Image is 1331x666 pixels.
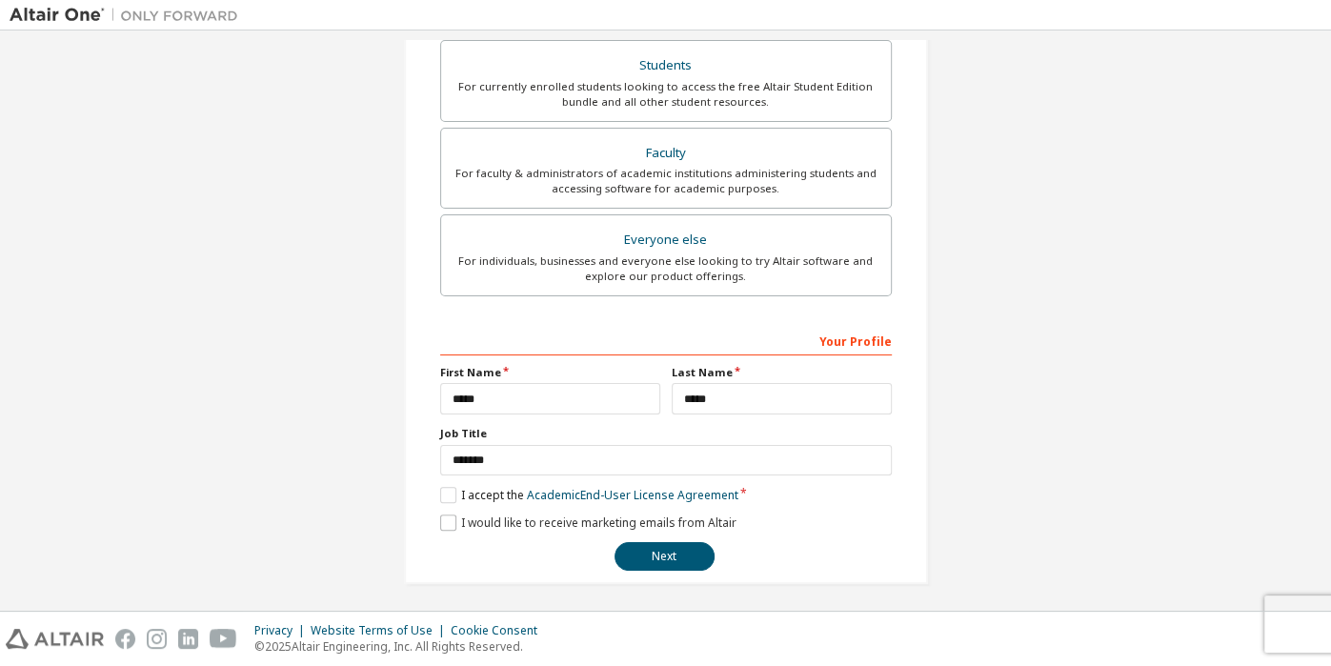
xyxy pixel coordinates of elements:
a: Academic End-User License Agreement [527,487,738,503]
div: Students [453,52,879,79]
img: altair_logo.svg [6,629,104,649]
label: Job Title [440,426,892,441]
div: Privacy [254,623,311,638]
div: Website Terms of Use [311,623,451,638]
div: For faculty & administrators of academic institutions administering students and accessing softwa... [453,166,879,196]
div: For individuals, businesses and everyone else looking to try Altair software and explore our prod... [453,253,879,284]
p: © 2025 Altair Engineering, Inc. All Rights Reserved. [254,638,549,655]
div: For currently enrolled students looking to access the free Altair Student Edition bundle and all ... [453,79,879,110]
div: Cookie Consent [451,623,549,638]
label: I would like to receive marketing emails from Altair [440,515,736,531]
div: Faculty [453,140,879,167]
img: linkedin.svg [178,629,198,649]
button: Next [615,542,715,571]
img: youtube.svg [210,629,237,649]
div: Your Profile [440,325,892,355]
img: facebook.svg [115,629,135,649]
label: I accept the [440,487,738,503]
img: Altair One [10,6,248,25]
img: instagram.svg [147,629,167,649]
div: Everyone else [453,227,879,253]
label: Last Name [672,365,892,380]
label: First Name [440,365,660,380]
